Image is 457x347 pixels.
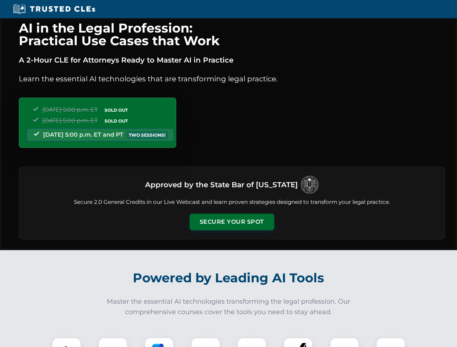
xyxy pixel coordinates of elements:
button: Secure Your Spot [190,214,274,230]
span: [DATE] 5:00 p.m. ET [42,117,98,124]
p: Secure 2.0 General Credits in our Live Webcast and learn proven strategies designed to transform ... [28,198,436,206]
span: SOLD OUT [102,117,130,125]
img: Trusted CLEs [11,4,97,14]
span: [DATE] 5:00 p.m. ET [42,106,98,113]
p: Learn the essential AI technologies that are transforming legal practice. [19,73,445,85]
p: Master the essential AI technologies transforming the legal profession. Our comprehensive courses... [102,296,355,317]
img: Logo [301,176,319,194]
h2: Powered by Leading AI Tools [28,265,429,291]
h3: Approved by the State Bar of [US_STATE] [145,178,298,191]
p: A 2-Hour CLE for Attorneys Ready to Master AI in Practice [19,54,445,66]
h1: AI in the Legal Profession: Practical Use Cases that Work [19,22,445,47]
span: SOLD OUT [102,106,130,114]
